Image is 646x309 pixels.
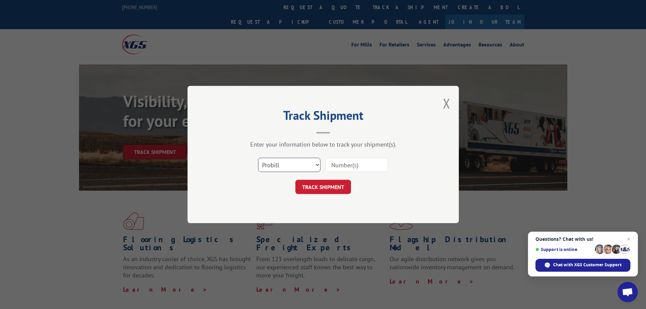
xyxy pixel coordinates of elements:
[221,111,425,123] h2: Track Shipment
[443,94,450,112] button: Close modal
[535,236,630,242] span: Questions? Chat with us!
[535,247,592,252] span: Support is online
[326,158,388,172] input: Number(s)
[535,259,630,272] div: Chat with XGS Customer Support
[553,262,622,268] span: Chat with XGS Customer Support
[221,140,425,148] div: Enter your information below to track your shipment(s).
[618,282,638,302] div: Open chat
[295,180,351,194] button: TRACK SHIPMENT
[625,235,633,243] span: Close chat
